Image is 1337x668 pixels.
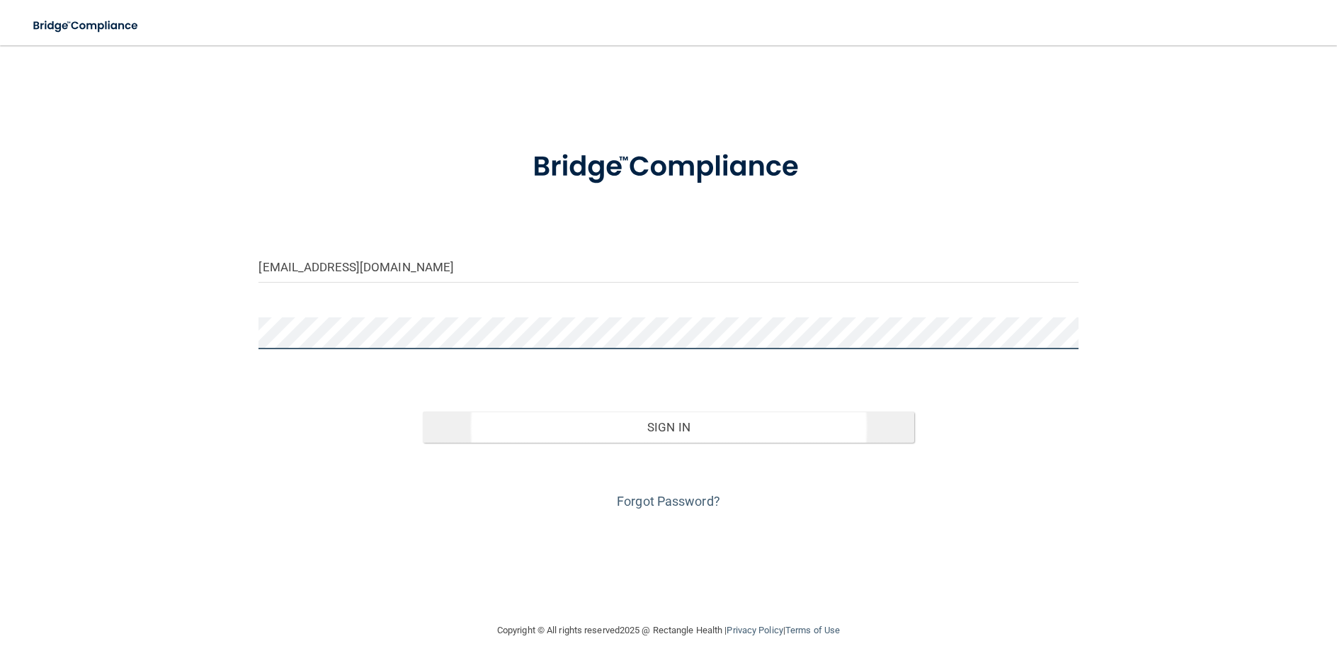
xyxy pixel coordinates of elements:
[617,494,720,509] a: Forgot Password?
[21,11,152,40] img: bridge_compliance_login_screen.278c3ca4.svg
[410,608,927,653] div: Copyright © All rights reserved 2025 @ Rectangle Health | |
[423,412,914,443] button: Sign In
[727,625,783,635] a: Privacy Policy
[785,625,840,635] a: Terms of Use
[258,251,1078,283] input: Email
[503,130,834,204] img: bridge_compliance_login_screen.278c3ca4.svg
